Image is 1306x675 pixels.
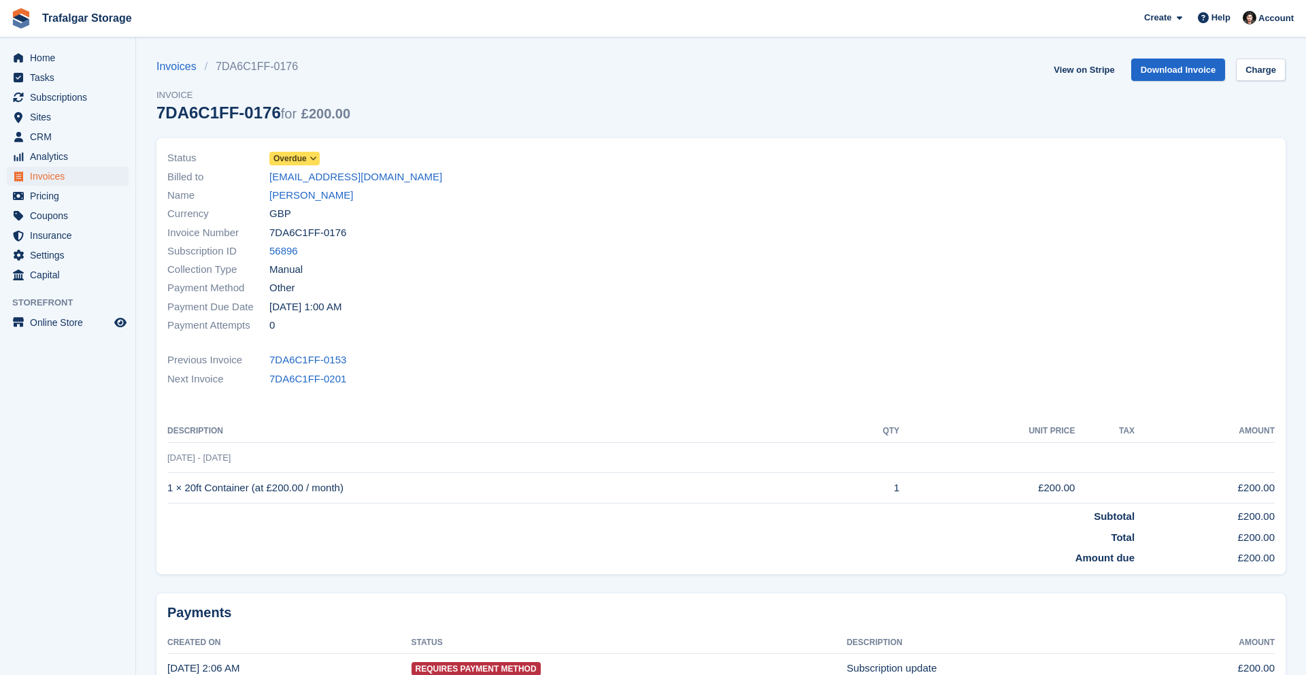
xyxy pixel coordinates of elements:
th: Amount [1150,632,1275,654]
a: Preview store [112,314,129,331]
strong: Amount due [1075,552,1135,563]
span: Payment Attempts [167,318,269,333]
a: Charge [1236,59,1286,81]
td: 1 [836,473,900,504]
td: 1 × 20ft Container (at £200.00 / month) [167,473,836,504]
span: Account [1258,12,1294,25]
a: Overdue [269,150,320,166]
th: QTY [836,421,900,442]
span: CRM [30,127,112,146]
img: stora-icon-8386f47178a22dfd0bd8f6a31ec36ba5ce8667c1dd55bd0f319d3a0aa187defe.svg [11,8,31,29]
a: View on Stripe [1048,59,1120,81]
th: Amount [1135,421,1275,442]
strong: Subtotal [1094,510,1135,522]
span: 7DA6C1FF-0176 [269,225,346,241]
span: 0 [269,318,275,333]
span: Invoice [156,88,350,102]
span: Home [30,48,112,67]
span: Previous Invoice [167,352,269,368]
a: Trafalgar Storage [37,7,137,29]
span: Overdue [273,152,307,165]
a: menu [7,313,129,332]
a: menu [7,108,129,127]
td: £200.00 [1135,473,1275,504]
span: Status [167,150,269,166]
span: Insurance [30,226,112,245]
a: menu [7,48,129,67]
td: £200.00 [1135,525,1275,546]
strong: Total [1111,531,1135,543]
a: 7DA6C1FF-0153 [269,352,346,368]
a: Invoices [156,59,205,75]
td: £200.00 [899,473,1075,504]
a: menu [7,147,129,166]
span: Collection Type [167,262,269,278]
span: GBP [269,206,291,222]
a: [PERSON_NAME] [269,188,353,203]
span: Coupons [30,206,112,225]
time: 2025-07-26 00:00:00 UTC [269,299,341,315]
a: menu [7,246,129,265]
a: menu [7,265,129,284]
span: Invoice Number [167,225,269,241]
span: Subscriptions [30,88,112,107]
a: menu [7,167,129,186]
th: Tax [1075,421,1135,442]
span: Help [1211,11,1230,24]
a: menu [7,186,129,205]
span: Analytics [30,147,112,166]
th: Unit Price [899,421,1075,442]
time: 2025-07-25 01:06:16 UTC [167,662,239,674]
a: menu [7,68,129,87]
span: Create [1144,11,1171,24]
th: Status [412,632,847,654]
span: Storefront [12,296,135,310]
a: Download Invoice [1131,59,1226,81]
span: Payment Method [167,280,269,296]
span: Sites [30,108,112,127]
span: Capital [30,265,112,284]
a: menu [7,88,129,107]
span: Manual [269,262,303,278]
span: Settings [30,246,112,265]
td: £200.00 [1135,504,1275,525]
div: 7DA6C1FF-0176 [156,103,350,122]
span: Name [167,188,269,203]
a: 56896 [269,244,298,259]
th: Created On [167,632,412,654]
span: Invoices [30,167,112,186]
a: menu [7,226,129,245]
a: [EMAIL_ADDRESS][DOMAIN_NAME] [269,169,442,185]
span: Payment Due Date [167,299,269,315]
th: Description [847,632,1151,654]
th: Description [167,421,836,442]
span: Billed to [167,169,269,185]
img: Henry Summers [1243,11,1256,24]
a: menu [7,127,129,146]
span: Subscription ID [167,244,269,259]
span: Tasks [30,68,112,87]
span: Other [269,280,295,296]
td: £200.00 [1135,545,1275,566]
nav: breadcrumbs [156,59,350,75]
a: menu [7,206,129,225]
span: Next Invoice [167,372,269,387]
span: [DATE] - [DATE] [167,452,231,463]
span: for [281,106,297,121]
span: Pricing [30,186,112,205]
span: Online Store [30,313,112,332]
span: £200.00 [301,106,350,121]
span: Currency [167,206,269,222]
a: 7DA6C1FF-0201 [269,372,346,387]
h2: Payments [167,604,1275,621]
